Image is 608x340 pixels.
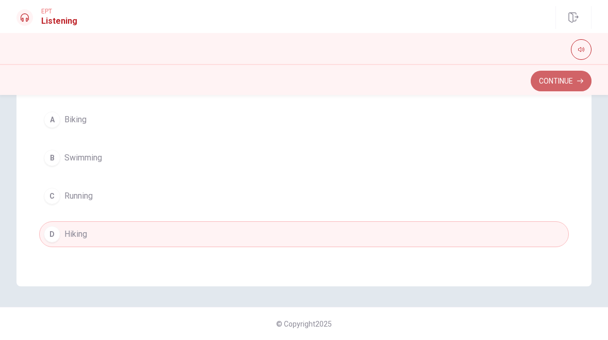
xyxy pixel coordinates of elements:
button: Continue [531,71,592,91]
span: Biking [64,114,87,126]
div: D [44,226,60,242]
button: CRunning [39,183,569,209]
span: EPT [41,8,77,15]
span: Running [64,190,93,202]
span: Hiking [64,228,87,240]
h1: Listening [41,15,77,27]
div: B [44,150,60,166]
button: DHiking [39,221,569,247]
button: BSwimming [39,145,569,171]
span: Swimming [64,152,102,164]
span: © Copyright 2025 [276,320,332,328]
button: ABiking [39,107,569,133]
div: C [44,188,60,204]
div: A [44,111,60,128]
